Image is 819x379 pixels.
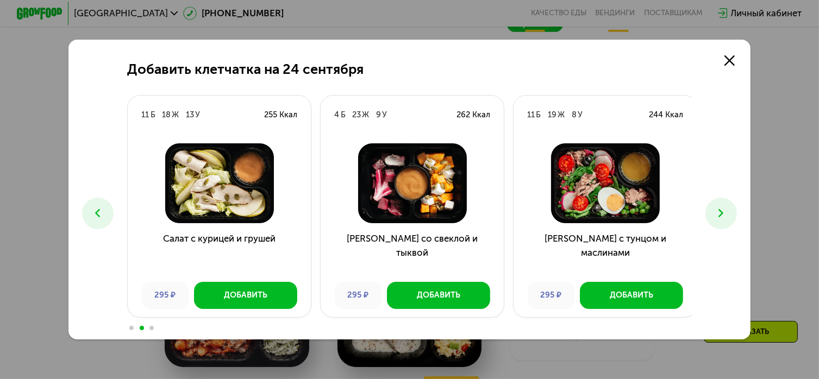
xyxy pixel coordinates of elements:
div: 18 [162,109,171,121]
div: 9 [376,109,381,121]
div: 295 ₽ [142,282,189,309]
div: Б [341,109,346,121]
div: 295 ₽ [528,282,574,309]
div: 13 [186,109,194,121]
button: Добавить [387,282,490,309]
div: 244 Ккал [649,109,683,121]
div: У [382,109,387,121]
div: У [578,109,583,121]
img: Салат с тунцом и маслинами [523,143,688,223]
div: Ж [172,109,179,121]
h2: Добавить клетчатка на 24 сентября [127,61,364,77]
img: Салат с курицей и грушей [137,143,302,223]
div: Добавить [417,289,460,301]
div: 262 Ккал [457,109,490,121]
div: У [195,109,200,121]
div: Добавить [224,289,267,301]
h3: [PERSON_NAME] с тунцом и маслинами [514,232,697,273]
div: 19 [548,109,557,121]
img: Салат со свеклой и тыквой [330,143,495,223]
div: Б [536,109,541,121]
div: 11 [142,109,149,121]
button: Добавить [194,282,297,309]
div: Ж [558,109,565,121]
h3: Салат с курицей и грушей [128,232,311,273]
div: 8 [572,109,577,121]
div: 255 Ккал [264,109,297,121]
div: 4 [335,109,340,121]
div: 23 [352,109,361,121]
div: 295 ₽ [335,282,382,309]
div: Добавить [610,289,653,301]
h3: [PERSON_NAME] со свеклой и тыквой [321,232,504,273]
div: 11 [528,109,535,121]
div: Ж [362,109,369,121]
button: Добавить [580,282,683,309]
div: Б [151,109,155,121]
